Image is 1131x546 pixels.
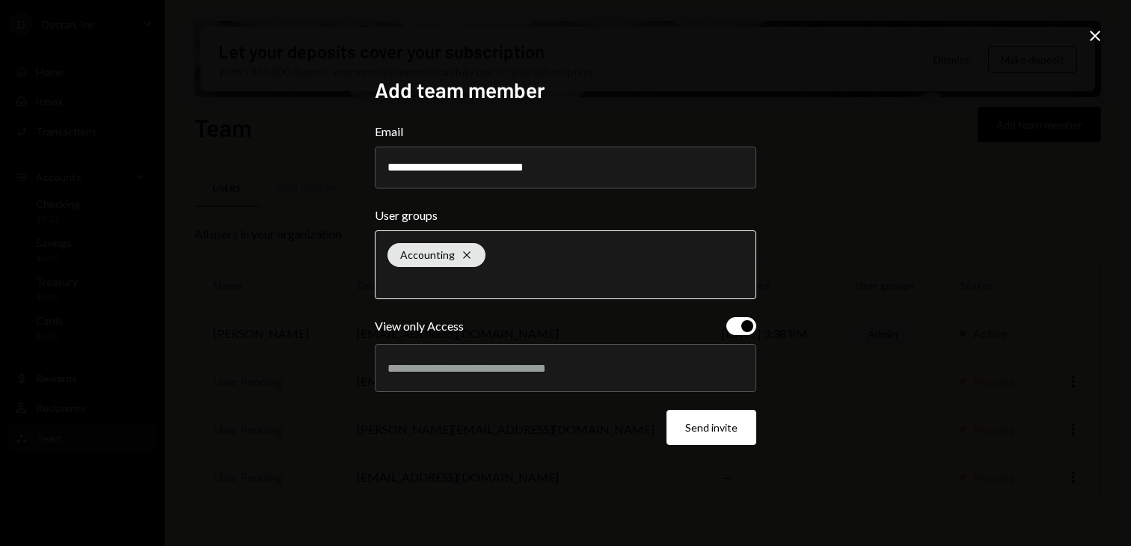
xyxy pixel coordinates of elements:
div: View only Access [375,317,464,335]
div: Accounting [387,243,485,267]
label: Email [375,123,756,141]
button: Send invite [666,410,756,445]
label: User groups [375,206,756,224]
h2: Add team member [375,76,756,105]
